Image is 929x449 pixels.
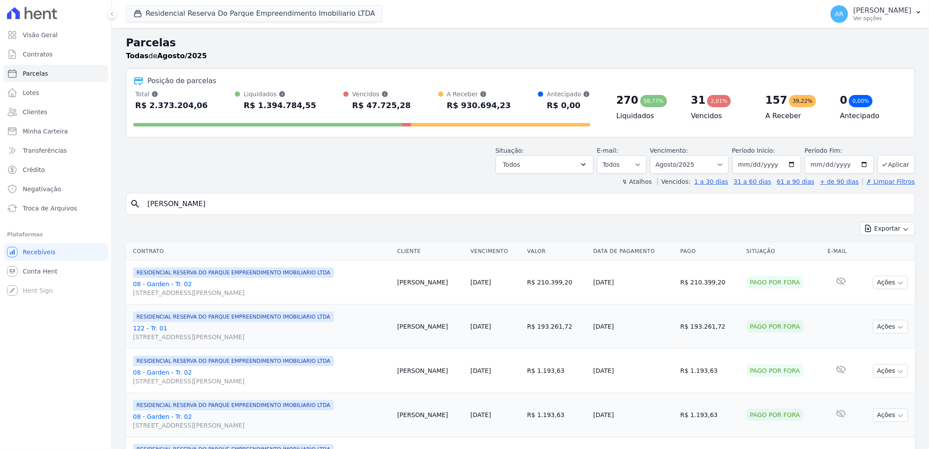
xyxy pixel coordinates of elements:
span: Parcelas [23,69,48,78]
td: [DATE] [590,349,677,393]
div: 58,77% [640,95,667,107]
i: search [130,199,140,209]
a: 31 a 60 dias [733,178,771,185]
div: 39,22% [789,95,816,107]
label: Período Inicío: [732,147,775,154]
td: R$ 1.193,63 [524,349,590,393]
a: Minha Carteira [3,123,108,140]
span: Transferências [23,146,67,155]
div: Pago por fora [747,365,804,377]
span: RESIDENCIAL RESERVA DO PARQUE EMPREENDIMENTO IMOBILIARIO LTDA [133,400,334,410]
a: [DATE] [471,411,491,418]
span: Contratos [23,50,52,59]
label: Vencimento: [650,147,688,154]
th: Situação [743,242,824,260]
th: Pago [677,242,743,260]
strong: Todas [126,52,149,60]
span: RESIDENCIAL RESERVA DO PARQUE EMPREENDIMENTO IMOBILIARIO LTDA [133,356,334,366]
a: Transferências [3,142,108,159]
td: [PERSON_NAME] [394,305,467,349]
p: de [126,51,207,61]
td: R$ 210.399,20 [677,260,743,305]
a: Parcelas [3,65,108,82]
span: [STREET_ADDRESS][PERSON_NAME] [133,288,390,297]
a: 08 - Garden - Tr. 02[STREET_ADDRESS][PERSON_NAME] [133,368,390,386]
div: Antecipado [547,90,590,98]
button: Ações [873,276,908,289]
a: Negativação [3,180,108,198]
td: [PERSON_NAME] [394,393,467,437]
div: 2,01% [707,95,731,107]
a: Recebíveis [3,243,108,261]
th: Cliente [394,242,467,260]
div: A Receber [447,90,511,98]
td: R$ 193.261,72 [524,305,590,349]
div: Total [135,90,208,98]
div: Plataformas [7,229,105,240]
td: R$ 193.261,72 [677,305,743,349]
a: Contratos [3,46,108,63]
button: Todos [496,155,594,174]
button: Ações [873,320,908,333]
div: R$ 0,00 [547,98,590,112]
td: R$ 1.193,63 [677,349,743,393]
a: 122 - Tr. 01[STREET_ADDRESS][PERSON_NAME] [133,324,390,341]
div: 0 [840,93,848,107]
a: + de 90 dias [820,178,859,185]
h4: A Receber [765,111,826,121]
div: Vencidos [352,90,411,98]
span: AR [835,11,843,17]
a: Clientes [3,103,108,121]
span: [STREET_ADDRESS][PERSON_NAME] [133,421,390,430]
a: 61 a 90 dias [777,178,814,185]
th: Contrato [126,242,394,260]
div: Liquidados [244,90,316,98]
div: Pago por fora [747,409,804,421]
div: Pago por fora [747,276,804,288]
div: Pago por fora [747,320,804,333]
td: [DATE] [590,260,677,305]
label: Situação: [496,147,524,154]
span: Recebíveis [23,248,56,256]
a: [DATE] [471,279,491,286]
span: Conta Hent [23,267,57,276]
a: Conta Hent [3,263,108,280]
th: Data de Pagamento [590,242,677,260]
p: [PERSON_NAME] [853,6,912,15]
input: Buscar por nome do lote ou do cliente [142,195,911,213]
span: Troca de Arquivos [23,204,77,213]
th: Vencimento [467,242,524,260]
div: Posição de parcelas [147,76,217,86]
span: [STREET_ADDRESS][PERSON_NAME] [133,333,390,341]
span: Todos [503,159,520,170]
a: 08 - Garden - Tr. 02[STREET_ADDRESS][PERSON_NAME] [133,280,390,297]
a: Visão Geral [3,26,108,44]
span: Minha Carteira [23,127,68,136]
button: Aplicar [877,155,915,174]
a: ✗ Limpar Filtros [863,178,915,185]
label: Vencidos: [657,178,691,185]
td: [PERSON_NAME] [394,260,467,305]
div: 157 [765,93,787,107]
span: [STREET_ADDRESS][PERSON_NAME] [133,377,390,386]
label: Período Fim: [805,146,874,155]
a: 1 a 30 dias [695,178,728,185]
div: R$ 2.373.204,06 [135,98,208,112]
a: Troca de Arquivos [3,200,108,217]
div: 270 [616,93,638,107]
button: AR [PERSON_NAME] Ver opções [824,2,929,26]
span: Negativação [23,185,61,193]
a: [DATE] [471,323,491,330]
p: Ver opções [853,15,912,22]
td: R$ 1.193,63 [524,393,590,437]
strong: Agosto/2025 [157,52,207,60]
div: R$ 1.394.784,55 [244,98,316,112]
span: Clientes [23,108,47,116]
a: [DATE] [471,367,491,374]
th: Valor [524,242,590,260]
span: RESIDENCIAL RESERVA DO PARQUE EMPREENDIMENTO IMOBILIARIO LTDA [133,312,334,322]
a: Crédito [3,161,108,179]
label: E-mail: [597,147,618,154]
span: Visão Geral [23,31,58,39]
span: Lotes [23,88,39,97]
